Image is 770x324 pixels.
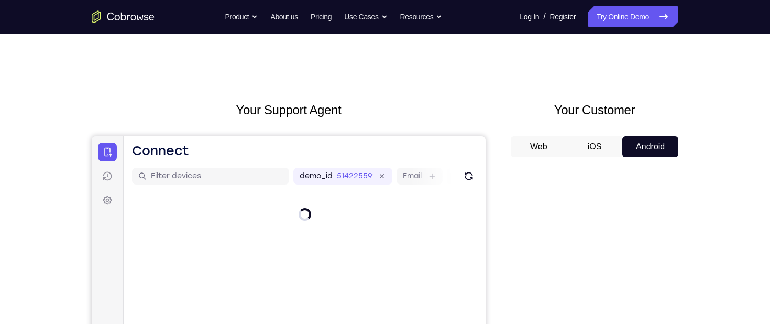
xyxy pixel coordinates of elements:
span: / [543,10,545,23]
a: Log In [520,6,539,27]
button: Web [511,136,567,157]
a: Pricing [311,6,332,27]
a: Go to the home page [92,10,155,23]
a: Try Online Demo [588,6,678,27]
button: Android [622,136,678,157]
a: Register [550,6,576,27]
h2: Your Support Agent [92,101,486,120]
h2: Your Customer [511,101,678,120]
button: iOS [567,136,623,157]
a: About us [270,6,298,27]
button: Use Cases [344,6,387,27]
button: Product [225,6,258,27]
button: Resources [400,6,443,27]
